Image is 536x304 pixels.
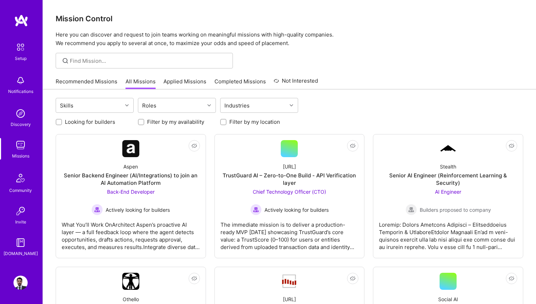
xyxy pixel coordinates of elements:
a: All Missions [125,78,156,89]
p: Here you can discover and request to join teams working on meaningful missions with high-quality ... [56,31,523,48]
div: Missions [12,152,29,160]
label: Filter by my location [229,118,280,126]
img: bell [13,73,28,88]
div: Invite [15,218,26,226]
div: Industries [223,100,251,111]
div: Senior AI Engineer (Reinforcement Learning & Security) [379,172,517,187]
i: icon EyeClosed [350,276,356,281]
div: Community [9,187,32,194]
i: icon Chevron [125,104,129,107]
i: icon EyeClosed [509,276,514,281]
label: Filter by my availability [147,118,204,126]
img: teamwork [13,138,28,152]
img: Company Logo [440,144,457,153]
div: Stealth [440,163,456,170]
span: Actively looking for builders [106,206,170,214]
label: Looking for builders [65,118,115,126]
img: Company Logo [122,140,139,157]
span: Actively looking for builders [264,206,329,214]
img: Company Logo [281,274,298,289]
img: logo [14,14,28,27]
span: AI Engineer [435,189,461,195]
h3: Mission Control [56,14,523,23]
div: TrustGuard AI – Zero-to-One Build - API Verification layer [220,172,359,187]
div: Social AI [438,295,458,303]
span: Builders proposed to company [420,206,491,214]
div: Othello [123,295,139,303]
div: Aspen [123,163,138,170]
img: Company Logo [122,273,139,290]
img: discovery [13,106,28,121]
a: Completed Missions [214,78,266,89]
i: icon EyeClosed [191,143,197,149]
img: Community [12,170,29,187]
div: Skills [58,100,75,111]
img: Actively looking for builders [91,204,103,215]
div: [URL] [283,163,296,170]
img: setup [13,40,28,55]
div: The immediate mission is to deliver a production-ready MVP [DATE] showcasing TrustGuard’s core va... [220,215,359,251]
div: Setup [15,55,27,62]
div: Loremip: Dolors Ametcons Adipisci – Elitseddoeius Temporin & UtlaboreEtdolor Magnaali En’ad m ven... [379,215,517,251]
i: icon EyeClosed [509,143,514,149]
a: Not Interested [274,77,318,89]
a: Company LogoAspenSenior Backend Engineer (AI/Integrations) to join an AI Automation PlatformBack-... [62,140,200,252]
i: icon EyeClosed [350,143,356,149]
div: Discovery [11,121,31,128]
img: Invite [13,204,28,218]
img: User Avatar [13,276,28,290]
div: [DOMAIN_NAME] [4,250,38,257]
a: Company LogoStealthSenior AI Engineer (Reinforcement Learning & Security)AI Engineer Builders pro... [379,140,517,252]
div: Notifications [8,88,33,95]
div: What You’ll Work OnArchitect Aspen’s proactive AI layer — a full feedback loop where the agent de... [62,215,200,251]
i: icon Chevron [207,104,211,107]
a: User Avatar [12,276,29,290]
a: Applied Missions [163,78,206,89]
i: icon Chevron [290,104,293,107]
span: Back-End Developer [107,189,155,195]
div: [URL] [283,295,296,303]
div: Roles [140,100,158,111]
input: Find Mission... [70,57,228,65]
a: [URL]TrustGuard AI – Zero-to-One Build - API Verification layerChief Technology Officer (CTO) Act... [220,140,359,252]
a: Recommended Missions [56,78,117,89]
img: Actively looking for builders [250,204,262,215]
span: Chief Technology Officer (CTO) [253,189,326,195]
i: icon EyeClosed [191,276,197,281]
div: Senior Backend Engineer (AI/Integrations) to join an AI Automation Platform [62,172,200,187]
img: guide book [13,236,28,250]
i: icon SearchGrey [61,57,69,65]
img: Builders proposed to company [406,204,417,215]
